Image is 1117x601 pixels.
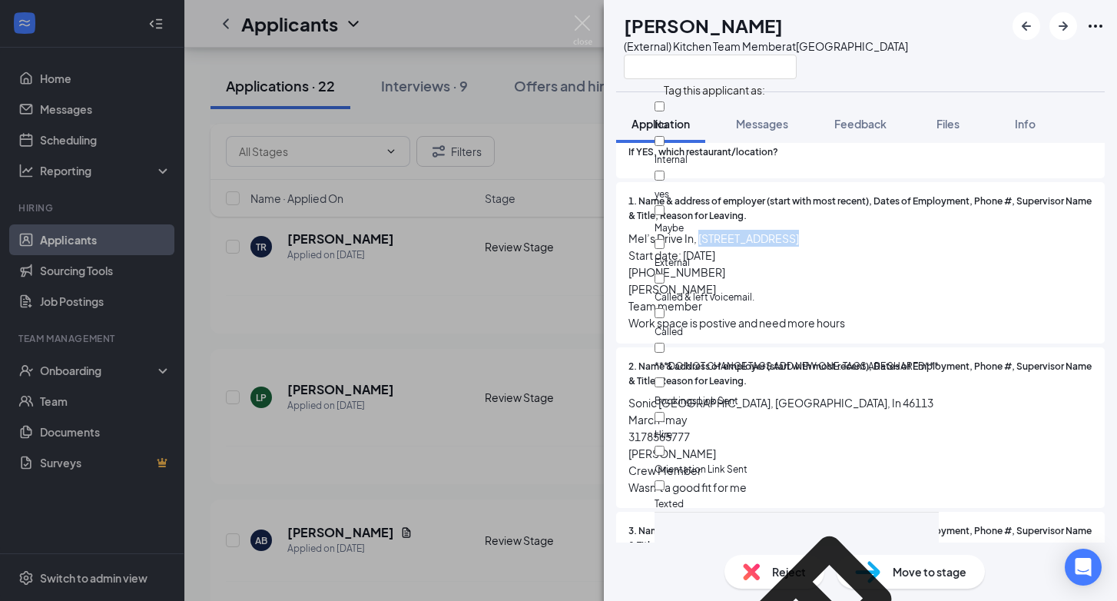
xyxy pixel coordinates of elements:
[628,194,1092,224] span: 1. Name & address of employer (start with most recent), Dates of Employment, Phone #, Supervisor ...
[655,136,665,146] input: Internal
[655,480,665,490] input: Texted
[628,394,1092,496] span: Sonic [GEOGRAPHIC_DATA], [GEOGRAPHIC_DATA], In 46113 March-may 3178565777 [PERSON_NAME] Crew Memb...
[655,74,774,100] span: Tag this applicant as:
[655,377,665,387] input: Bookings Link Sent
[655,326,683,337] span: Called
[1015,117,1036,131] span: Info
[655,222,684,234] span: Maybe
[1013,12,1040,40] button: ArrowLeftNew
[624,12,783,38] h1: [PERSON_NAME]
[655,274,665,284] input: Called & left voicemail.
[655,291,754,303] span: Called & left voicemail.
[655,171,665,181] input: yes
[655,343,665,353] input: ***DO NOT CHANGE TAGS ADD NEW ONE. TAGS ARE SHARED***
[655,205,665,215] input: Maybe
[655,119,668,131] span: No
[628,145,778,160] span: If YES, which restaurant/location?
[1086,17,1105,35] svg: Ellipses
[655,360,939,372] span: ***DO NOT CHANGE TAGS ADD NEW ONE. TAGS ARE SHARED***
[1065,549,1102,586] div: Open Intercom Messenger
[624,38,908,54] div: (External) Kitchen Team Member at [GEOGRAPHIC_DATA]
[1054,17,1072,35] svg: ArrowRight
[655,308,665,318] input: Called
[655,446,665,456] input: Orientation Link Sent
[655,239,665,249] input: External
[628,230,1092,331] span: Mel’s Drive In, [STREET_ADDRESS] Start date: [DATE] [PHONE_NUMBER] [PERSON_NAME] Team member Work...
[655,429,672,440] span: Hire
[655,101,665,111] input: No
[655,498,684,510] span: Texted
[936,117,960,131] span: Files
[628,524,1092,553] span: 3. Name & address of employer (start with most recent), Dates of Employment, Phone #, Supervisor ...
[655,154,688,165] span: Internal
[655,395,738,407] span: Bookings Link Sent
[628,360,1092,389] span: 2. Name & address of employer (start with most recent), Dates of Employment, Phone #, Supervisor ...
[655,188,669,200] span: yes
[655,257,690,268] span: External
[655,463,747,475] span: Orientation Link Sent
[655,412,665,422] input: Hire
[1017,17,1036,35] svg: ArrowLeftNew
[631,117,690,131] span: Application
[1049,12,1077,40] button: ArrowRight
